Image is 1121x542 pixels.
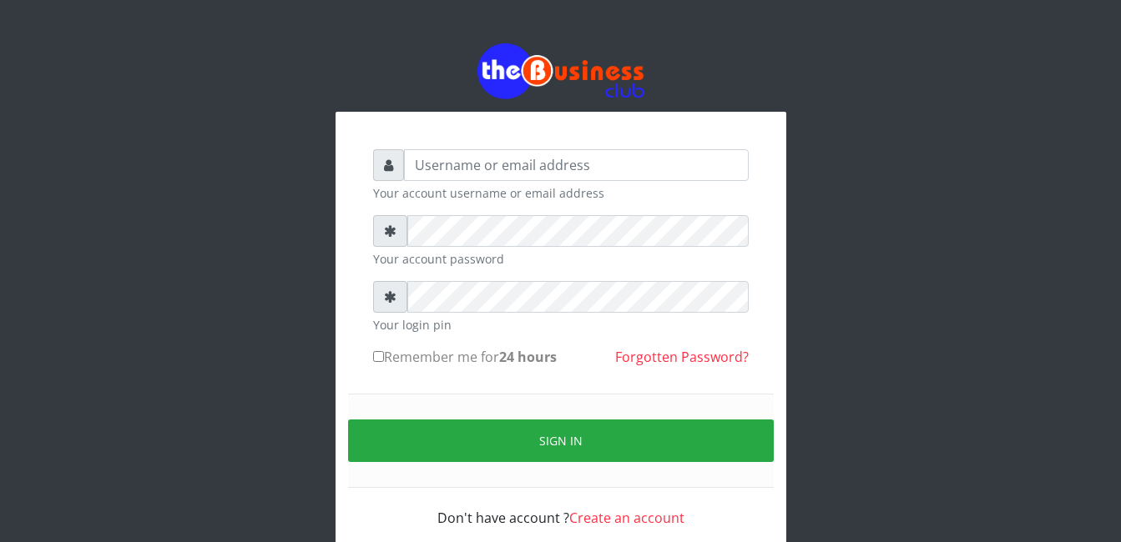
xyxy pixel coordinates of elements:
[615,348,749,366] a: Forgotten Password?
[373,347,557,367] label: Remember me for
[373,488,749,528] div: Don't have account ?
[373,184,749,202] small: Your account username or email address
[373,351,384,362] input: Remember me for24 hours
[404,149,749,181] input: Username or email address
[569,509,684,527] a: Create an account
[373,316,749,334] small: Your login pin
[499,348,557,366] b: 24 hours
[348,419,774,462] button: Sign in
[373,250,749,268] small: Your account password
